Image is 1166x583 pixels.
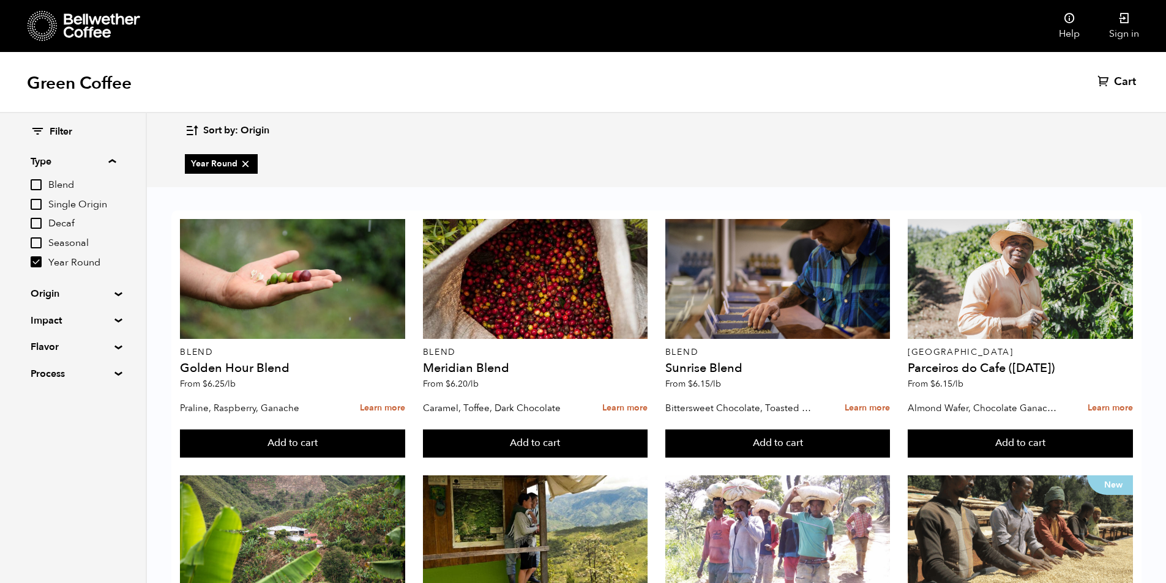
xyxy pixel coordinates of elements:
[665,378,721,390] span: From
[31,256,42,267] input: Year Round
[31,313,115,328] summary: Impact
[908,378,963,390] span: From
[423,362,648,374] h4: Meridian Blend
[688,378,721,390] bdi: 6.15
[952,378,963,390] span: /lb
[185,116,269,145] button: Sort by: Origin
[50,125,72,139] span: Filter
[602,395,648,421] a: Learn more
[48,198,116,212] span: Single Origin
[423,429,648,458] button: Add to cart
[225,378,236,390] span: /lb
[1088,395,1133,421] a: Learn more
[423,348,648,357] p: Blend
[710,378,721,390] span: /lb
[180,348,405,357] p: Blend
[930,378,935,390] span: $
[908,348,1133,357] p: [GEOGRAPHIC_DATA]
[1097,75,1139,89] a: Cart
[180,378,236,390] span: From
[31,286,115,301] summary: Origin
[1087,475,1133,495] p: New
[180,362,405,374] h4: Golden Hour Blend
[48,237,116,250] span: Seasonal
[31,199,42,210] input: Single Origin
[180,429,405,458] button: Add to cart
[180,399,333,417] p: Praline, Raspberry, Ganache
[31,366,115,381] summary: Process
[203,378,236,390] bdi: 6.25
[31,179,42,190] input: Blend
[31,218,42,229] input: Decaf
[446,378,450,390] span: $
[665,362,891,374] h4: Sunrise Blend
[423,399,576,417] p: Caramel, Toffee, Dark Chocolate
[31,237,42,248] input: Seasonal
[360,395,405,421] a: Learn more
[423,378,479,390] span: From
[845,395,890,421] a: Learn more
[203,124,269,138] span: Sort by: Origin
[930,378,963,390] bdi: 6.15
[31,340,115,354] summary: Flavor
[908,399,1061,417] p: Almond Wafer, Chocolate Ganache, Bing Cherry
[48,256,116,270] span: Year Round
[31,154,116,169] summary: Type
[908,429,1133,458] button: Add to cart
[665,348,891,357] p: Blend
[688,378,693,390] span: $
[908,362,1133,374] h4: Parceiros do Cafe ([DATE])
[665,429,891,458] button: Add to cart
[191,158,252,170] span: Year Round
[665,399,818,417] p: Bittersweet Chocolate, Toasted Marshmallow, Candied Orange, Praline
[468,378,479,390] span: /lb
[446,378,479,390] bdi: 6.20
[203,378,207,390] span: $
[27,72,132,94] h1: Green Coffee
[48,179,116,192] span: Blend
[1114,75,1136,89] span: Cart
[48,217,116,231] span: Decaf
